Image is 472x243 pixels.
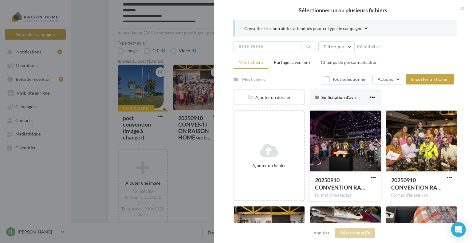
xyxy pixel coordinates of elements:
span: Mes fichiers [238,60,263,65]
button: Annuler [311,229,332,237]
button: Importer un fichier [406,74,454,84]
div: Format d'image: jpg [315,193,376,198]
span: 20250910 CONVENTION RAISON HOME web-109 [391,177,442,191]
button: Filtrer par [318,41,355,52]
span: (0) [365,230,370,235]
span: Consulter les contraintes attendues pour ce type de campagne [244,25,362,32]
span: Importer un fichier [411,76,449,82]
button: Sélectionner(0) [335,228,375,238]
button: Réinitialiser [355,43,384,50]
span: Champs de personnalisation [321,60,378,65]
span: Partagés avec moi [274,60,310,65]
div: Mes fichiers [242,76,265,82]
div: Open Intercom Messenger [451,222,466,237]
div: Format d'image: jpg [391,193,452,198]
button: Actions [372,74,403,84]
div: Ajouter un fichier [237,163,301,169]
h2: Sélectionner un ou plusieurs fichiers [224,7,462,13]
button: Consulter les contraintes attendues pour ce type de campagne [244,25,368,33]
span: Sollicitation d'avis [321,95,356,100]
span: Actions [378,76,393,82]
button: Tout sélectionner [321,74,370,84]
div: Ajouter un dossier [234,94,304,100]
span: 20250910 CONVENTION RAISON HOME web-151 [315,177,365,191]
